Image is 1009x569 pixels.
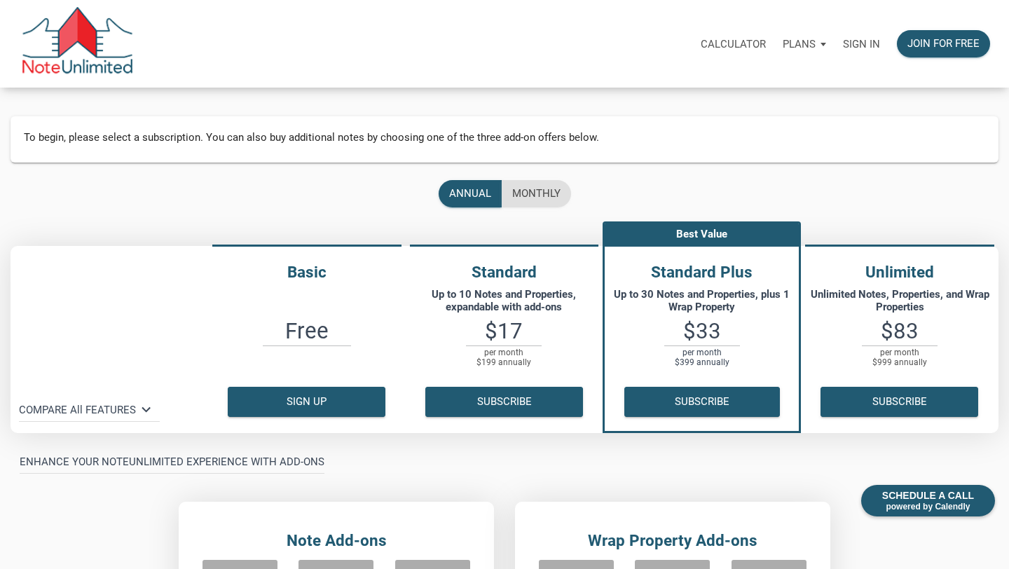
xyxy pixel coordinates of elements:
p: per month $199 annually [466,345,542,368]
h4: Standard [406,261,603,284]
a: Sign in [835,22,888,66]
p: per month $399 annually [664,345,740,368]
div: Join for free [907,36,980,52]
button: Subscribe [624,387,780,417]
i: keyboard_arrow_down [137,401,155,418]
button: Plans [774,23,835,65]
p: Up to 10 Notes and Properties, expandable with add-ons [413,288,596,313]
h3: $83 [801,320,998,342]
button: Join for free [897,30,990,57]
p: Calculator [701,38,766,50]
img: NoteUnlimited [21,7,134,81]
h3: $33 [605,320,799,342]
button: annual [439,180,502,207]
h3: Free [208,320,406,342]
p: COMPARE All FEATURES [19,402,136,418]
p: per month $999 annually [862,345,938,368]
div: annual [449,186,491,202]
p: Best Value [605,224,799,245]
h4: Unlimited [801,261,998,284]
p: To begin, please select a subscription. You can also buy additional notes by choosing one of the ... [24,129,986,146]
button: monthly [502,180,571,207]
h4: Wrap Property Add-ons [528,529,817,553]
p: ENHANCE YOUR NOTEUNLIMITED EXPERIENCE WITH ADD-ONS [20,453,324,470]
div: SCHEDULE A CALL [861,485,995,516]
div: monthly [512,186,561,202]
p: Plans [783,38,816,50]
a: Calculator [692,22,774,66]
h3: $17 [406,320,603,342]
button: Sign up [228,387,385,417]
h4: Standard Plus [605,261,799,284]
p: Up to 30 Notes and Properties, plus 1 Wrap Property [612,288,792,313]
h4: Basic [208,261,406,284]
p: Sign in [843,38,880,50]
a: Plans [774,22,835,66]
span: powered by Calendly [882,502,974,512]
h4: Note Add-ons [192,529,481,553]
a: Join for free [888,22,998,66]
p: Unlimited Notes, Properties, and Wrap Properties [808,288,991,313]
button: Subscribe [821,387,978,417]
button: Subscribe [425,387,583,417]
